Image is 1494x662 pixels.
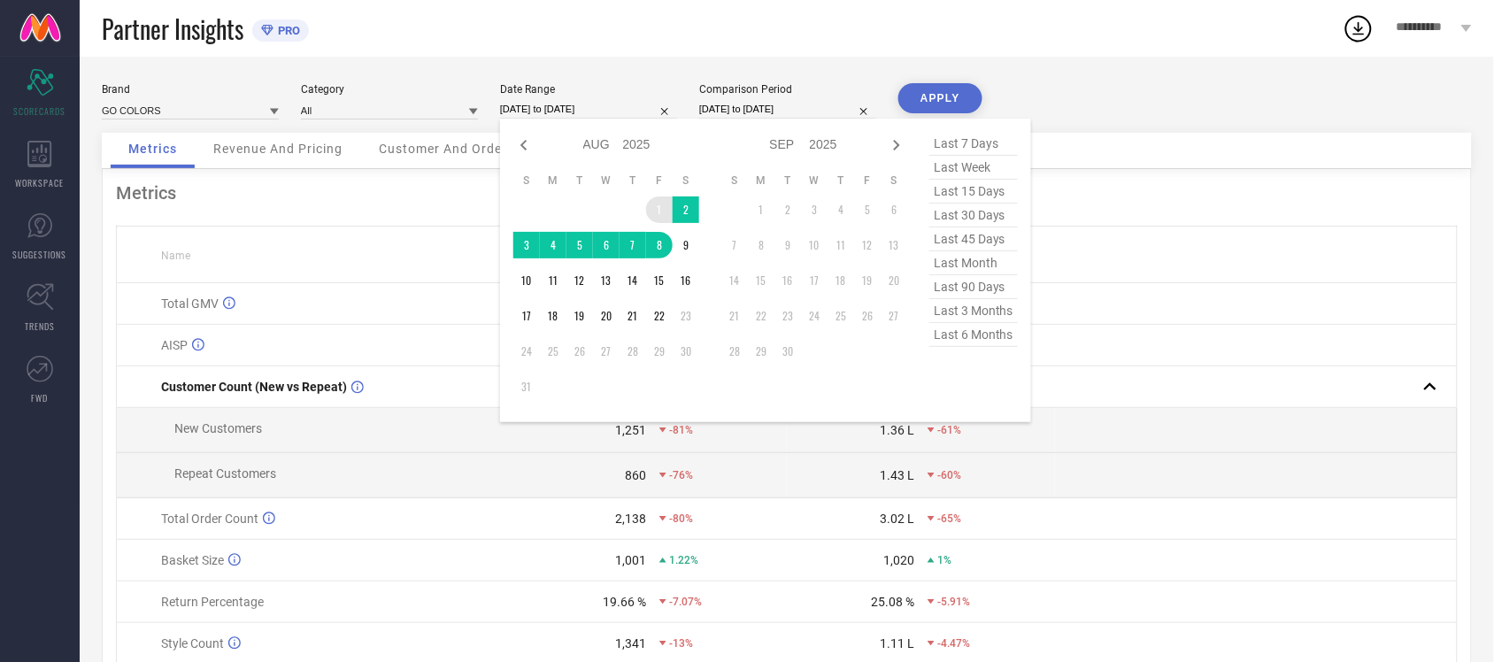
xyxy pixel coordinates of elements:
[540,232,566,258] td: Mon Aug 04 2025
[673,267,699,294] td: Sat Aug 16 2025
[801,267,828,294] td: Wed Sep 17 2025
[880,512,914,526] div: 3.02 L
[102,11,243,47] span: Partner Insights
[721,303,748,329] td: Sun Sep 21 2025
[774,338,801,365] td: Tue Sep 30 2025
[929,156,1018,180] span: last week
[161,595,264,609] span: Return Percentage
[828,196,854,223] td: Thu Sep 04 2025
[801,196,828,223] td: Wed Sep 03 2025
[161,636,224,650] span: Style Count
[669,512,693,525] span: -80%
[32,391,49,404] span: FWD
[620,338,646,365] td: Thu Aug 28 2025
[673,232,699,258] td: Sat Aug 09 2025
[828,267,854,294] td: Thu Sep 18 2025
[646,338,673,365] td: Fri Aug 29 2025
[615,553,646,567] div: 1,001
[881,303,907,329] td: Sat Sep 27 2025
[646,232,673,258] td: Fri Aug 08 2025
[213,142,343,156] span: Revenue And Pricing
[937,424,961,436] span: -61%
[540,338,566,365] td: Mon Aug 25 2025
[828,303,854,329] td: Thu Sep 25 2025
[174,421,262,435] span: New Customers
[566,232,593,258] td: Tue Aug 05 2025
[540,303,566,329] td: Mon Aug 18 2025
[828,173,854,188] th: Thursday
[854,232,881,258] td: Fri Sep 12 2025
[673,303,699,329] td: Sat Aug 23 2025
[513,303,540,329] td: Sun Aug 17 2025
[301,83,478,96] div: Category
[929,132,1018,156] span: last 7 days
[161,512,258,526] span: Total Order Count
[929,323,1018,347] span: last 6 months
[102,83,279,96] div: Brand
[774,303,801,329] td: Tue Sep 23 2025
[937,637,970,650] span: -4.47%
[646,173,673,188] th: Friday
[774,196,801,223] td: Tue Sep 02 2025
[513,338,540,365] td: Sun Aug 24 2025
[174,466,276,481] span: Repeat Customers
[854,173,881,188] th: Friday
[379,142,514,156] span: Customer And Orders
[881,267,907,294] td: Sat Sep 20 2025
[593,232,620,258] td: Wed Aug 06 2025
[748,196,774,223] td: Mon Sep 01 2025
[615,636,646,650] div: 1,341
[881,232,907,258] td: Sat Sep 13 2025
[25,319,55,333] span: TRENDS
[116,182,1458,204] div: Metrics
[801,173,828,188] th: Wednesday
[669,424,693,436] span: -81%
[161,250,190,262] span: Name
[1343,12,1375,44] div: Open download list
[161,338,188,352] span: AISP
[828,232,854,258] td: Thu Sep 11 2025
[801,232,828,258] td: Wed Sep 10 2025
[801,303,828,329] td: Wed Sep 24 2025
[669,469,693,481] span: -76%
[721,232,748,258] td: Sun Sep 07 2025
[673,196,699,223] td: Sat Aug 02 2025
[615,423,646,437] div: 1,251
[886,135,907,156] div: Next month
[603,595,646,609] div: 19.66 %
[646,267,673,294] td: Fri Aug 15 2025
[748,232,774,258] td: Mon Sep 08 2025
[646,303,673,329] td: Fri Aug 22 2025
[748,338,774,365] td: Mon Sep 29 2025
[774,267,801,294] td: Tue Sep 16 2025
[774,173,801,188] th: Tuesday
[540,173,566,188] th: Monday
[593,338,620,365] td: Wed Aug 27 2025
[748,173,774,188] th: Monday
[669,596,702,608] span: -7.07%
[881,196,907,223] td: Sat Sep 06 2025
[566,267,593,294] td: Tue Aug 12 2025
[669,554,698,566] span: 1.22%
[880,423,914,437] div: 1.36 L
[14,104,66,118] span: SCORECARDS
[929,251,1018,275] span: last month
[161,380,347,394] span: Customer Count (New vs Repeat)
[937,554,951,566] span: 1%
[854,303,881,329] td: Fri Sep 26 2025
[699,83,876,96] div: Comparison Period
[721,173,748,188] th: Sunday
[620,303,646,329] td: Thu Aug 21 2025
[128,142,177,156] span: Metrics
[593,303,620,329] td: Wed Aug 20 2025
[880,636,914,650] div: 1.11 L
[854,267,881,294] td: Fri Sep 19 2025
[620,173,646,188] th: Thursday
[721,267,748,294] td: Sun Sep 14 2025
[774,232,801,258] td: Tue Sep 09 2025
[500,83,677,96] div: Date Range
[937,512,961,525] span: -65%
[898,83,982,113] button: APPLY
[593,173,620,188] th: Wednesday
[500,100,677,119] input: Select date range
